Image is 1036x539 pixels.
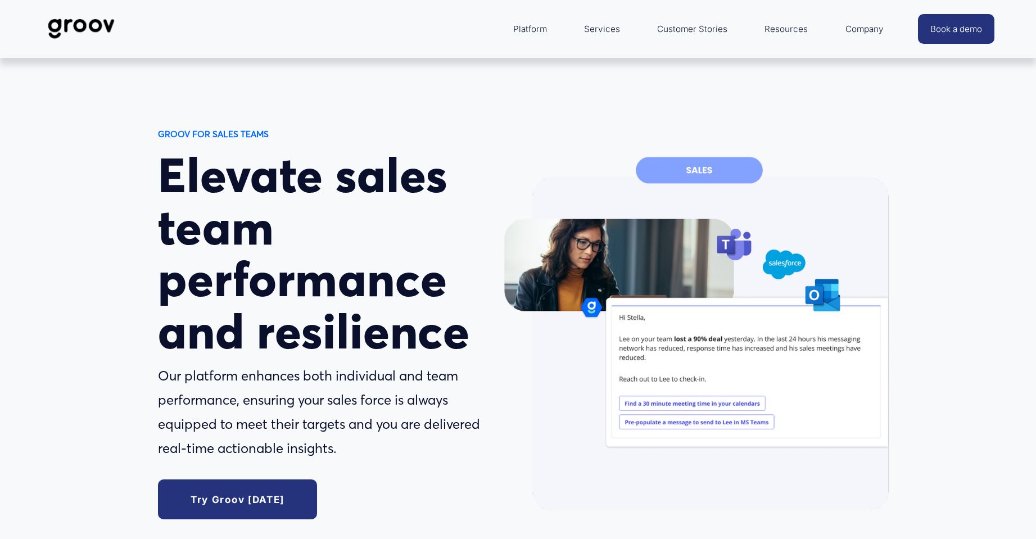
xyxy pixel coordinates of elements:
[158,364,482,460] p: Our platform enhances both individual and team performance, ensuring your sales force is always e...
[158,150,482,358] h1: Elevate sales team performance and resilience
[764,21,808,37] span: Resources
[759,16,813,43] a: folder dropdown
[158,479,317,519] a: Try Groov [DATE]
[578,16,626,43] a: Services
[918,14,994,44] a: Book a demo
[158,129,269,139] strong: GROOV FOR SALES TEAMS
[508,16,553,43] a: folder dropdown
[652,16,733,43] a: Customer Stories
[845,21,884,37] span: Company
[42,10,121,47] img: Groov | Workplace Science Platform | Unlock Performance | Drive Results
[840,16,889,43] a: folder dropdown
[513,21,547,37] span: Platform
